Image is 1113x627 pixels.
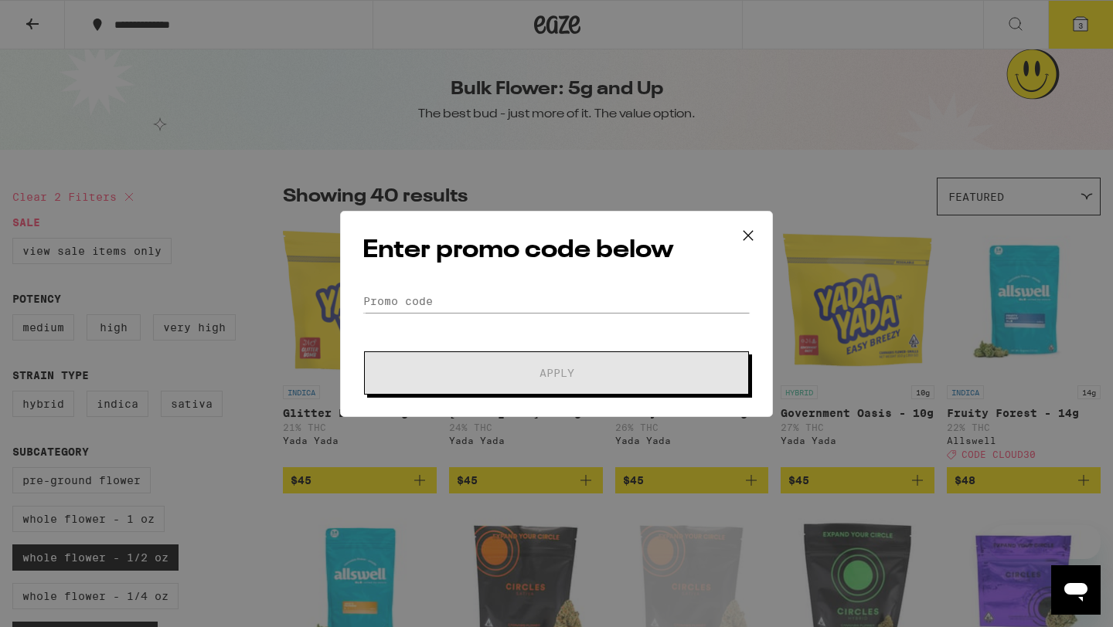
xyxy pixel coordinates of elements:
iframe: Message from company [989,525,1101,559]
span: Apply [539,368,574,378]
iframe: Button to launch messaging window [1051,565,1101,615]
input: Promo code [362,290,751,313]
h2: Enter promo code below [362,233,751,268]
button: Apply [364,351,749,395]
